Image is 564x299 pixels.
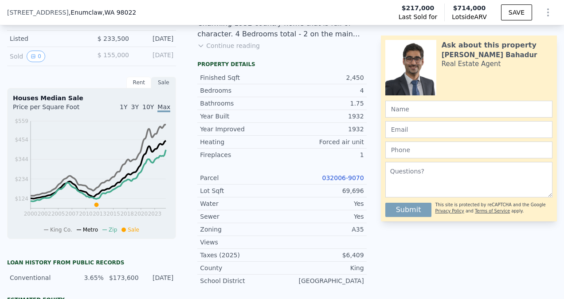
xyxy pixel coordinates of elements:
a: Privacy Policy [435,209,464,213]
div: Loan history from public records [7,259,176,266]
span: Last Sold for [399,12,438,21]
tspan: $559 [15,118,28,124]
div: Parcel [200,173,282,182]
tspan: 2007 [65,211,79,217]
div: Sold [10,51,85,62]
span: $ 155,000 [98,51,129,59]
div: Zoning [200,225,282,234]
div: Houses Median Sale [13,94,170,102]
div: Views [200,238,282,247]
button: Continue reading [197,41,260,50]
span: $ 233,500 [98,35,129,42]
tspan: $454 [15,137,28,143]
div: Yes [282,199,364,208]
div: $173,600 [109,273,139,282]
div: Year Built [200,112,282,121]
div: Listed [10,34,85,43]
span: 1Y [120,103,127,110]
div: Taxes (2025) [200,251,282,260]
span: Lotside ARV [452,12,486,21]
div: [PERSON_NAME] Bahadur [442,51,537,59]
div: [DATE] [136,34,173,43]
tspan: $234 [15,176,28,182]
div: Sale [151,77,176,88]
div: [DATE] [144,273,174,282]
span: Metro [83,227,98,233]
button: Submit [385,203,432,217]
div: Finished Sqft [200,73,282,82]
a: 032006-9070 [322,174,364,181]
div: 1932 [282,112,364,121]
div: [GEOGRAPHIC_DATA] [282,276,364,285]
div: Real Estate Agent [442,59,501,68]
div: Bedrooms [200,86,282,95]
tspan: 2010 [79,211,93,217]
span: King Co. [50,227,72,233]
span: 3Y [131,103,139,110]
div: 1.75 [282,99,364,108]
div: This site is protected by reCAPTCHA and the Google and apply. [435,199,552,217]
div: Fireplaces [200,150,282,159]
div: Price per Square Foot [13,102,92,117]
span: 10Y [142,103,154,110]
div: 4 [282,86,364,95]
button: View historical data [27,51,45,62]
div: Lot Sqft [200,186,282,195]
tspan: $124 [15,196,28,202]
div: Property details [197,61,366,68]
tspan: 2023 [148,211,162,217]
tspan: $344 [15,156,28,162]
input: Name [385,101,552,118]
span: $714,000 [453,4,486,12]
span: [STREET_ADDRESS] [7,8,69,17]
tspan: 2018 [120,211,134,217]
input: Email [385,121,552,138]
div: School District [200,276,282,285]
tspan: 2000 [24,211,38,217]
div: Yes [282,212,364,221]
div: Year Improved [200,125,282,134]
div: Rent [126,77,151,88]
span: $217,000 [402,4,435,12]
div: 3.65% [74,273,104,282]
div: Forced air unit [282,138,364,146]
div: Heating [200,138,282,146]
div: 1 [282,150,364,159]
span: , Enumclaw [69,8,136,17]
span: Zip [109,227,117,233]
div: Bathrooms [200,99,282,108]
div: 69,696 [282,186,364,195]
button: Show Options [539,4,557,21]
tspan: 2015 [106,211,120,217]
div: Ask about this property [442,40,537,51]
div: 2,450 [282,73,364,82]
input: Phone [385,142,552,158]
div: [DATE] [136,51,173,62]
tspan: 2020 [134,211,148,217]
tspan: 2005 [51,211,65,217]
tspan: 2013 [93,211,106,217]
span: Sale [128,227,139,233]
div: Water [200,199,282,208]
div: $6,409 [282,251,364,260]
span: , WA 98022 [102,9,136,16]
a: Terms of Service [475,209,510,213]
div: Sewer [200,212,282,221]
span: Max [157,103,170,112]
div: A35 [282,225,364,234]
div: Conventional [10,273,69,282]
tspan: 2002 [38,211,51,217]
div: County [200,264,282,272]
div: King [282,264,364,272]
button: SAVE [501,4,532,20]
div: 1932 [282,125,364,134]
